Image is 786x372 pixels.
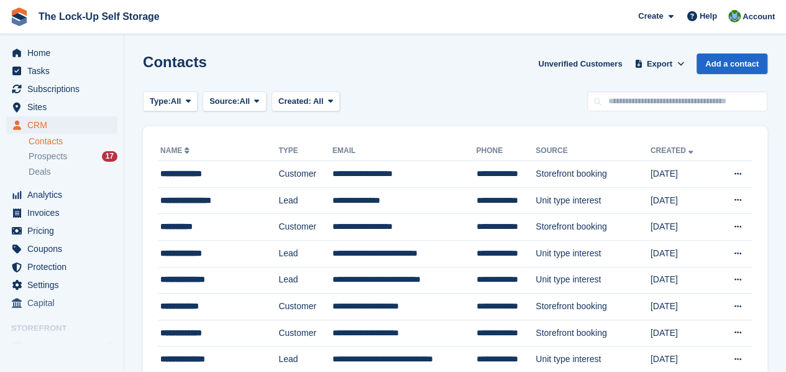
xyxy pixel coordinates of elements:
[6,258,117,276] a: menu
[27,62,102,80] span: Tasks
[27,258,102,276] span: Protection
[533,53,627,74] a: Unverified Customers
[278,187,332,214] td: Lead
[651,146,696,155] a: Created
[278,320,332,346] td: Customer
[651,161,715,188] td: [DATE]
[651,187,715,214] td: [DATE]
[332,141,476,161] th: Email
[103,339,117,354] a: Preview store
[6,44,117,62] a: menu
[171,95,181,108] span: All
[278,267,332,294] td: Lead
[651,240,715,267] td: [DATE]
[27,294,102,312] span: Capital
[203,91,267,112] button: Source: All
[272,91,340,112] button: Created: All
[278,214,332,241] td: Customer
[27,204,102,221] span: Invoices
[34,6,165,27] a: The Lock-Up Self Storage
[638,10,663,22] span: Create
[743,11,775,23] span: Account
[27,80,102,98] span: Subscriptions
[697,53,767,74] a: Add a contact
[536,161,651,188] td: Storefront booking
[29,165,117,179] a: Deals
[102,151,117,162] div: 17
[728,10,741,22] img: Andrew Beer
[6,338,117,355] a: menu
[6,62,117,80] a: menu
[651,320,715,346] td: [DATE]
[29,150,117,163] a: Prospects 17
[27,276,102,294] span: Settings
[6,294,117,312] a: menu
[536,141,651,161] th: Source
[6,80,117,98] a: menu
[160,146,192,155] a: Name
[6,222,117,239] a: menu
[27,44,102,62] span: Home
[278,96,311,106] span: Created:
[6,204,117,221] a: menu
[632,53,687,74] button: Export
[6,276,117,294] a: menu
[27,98,102,116] span: Sites
[536,240,651,267] td: Unit type interest
[27,338,102,355] span: Booking Portal
[278,240,332,267] td: Lead
[143,91,198,112] button: Type: All
[651,267,715,294] td: [DATE]
[536,267,651,294] td: Unit type interest
[29,166,51,178] span: Deals
[278,294,332,320] td: Customer
[6,240,117,258] a: menu
[536,320,651,346] td: Storefront booking
[536,187,651,214] td: Unit type interest
[11,322,124,335] span: Storefront
[313,96,324,106] span: All
[6,98,117,116] a: menu
[6,186,117,203] a: menu
[27,186,102,203] span: Analytics
[6,116,117,134] a: menu
[651,214,715,241] td: [DATE]
[27,116,102,134] span: CRM
[209,95,239,108] span: Source:
[476,141,536,161] th: Phone
[27,240,102,258] span: Coupons
[536,214,651,241] td: Storefront booking
[10,7,29,26] img: stora-icon-8386f47178a22dfd0bd8f6a31ec36ba5ce8667c1dd55bd0f319d3a0aa187defe.svg
[240,95,250,108] span: All
[143,53,207,70] h1: Contacts
[29,136,117,147] a: Contacts
[700,10,717,22] span: Help
[536,294,651,320] td: Storefront booking
[278,161,332,188] td: Customer
[278,141,332,161] th: Type
[29,151,67,162] span: Prospects
[651,294,715,320] td: [DATE]
[150,95,171,108] span: Type:
[647,58,672,70] span: Export
[27,222,102,239] span: Pricing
